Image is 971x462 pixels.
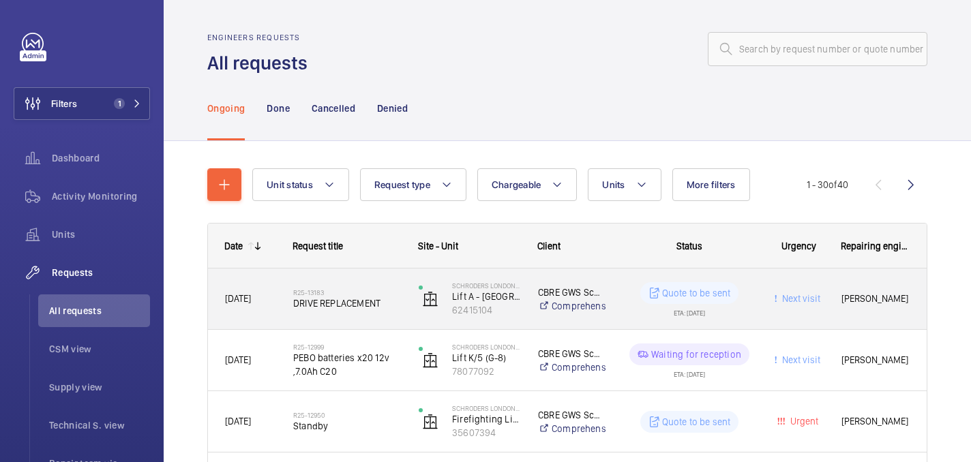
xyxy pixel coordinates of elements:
span: Repairing engineer [841,241,910,251]
h2: R25-13183 [293,288,401,296]
span: CSM view [49,342,150,356]
button: More filters [672,168,750,201]
div: ETA: [DATE] [674,365,705,378]
p: Lift K/5 (G-8) [452,351,520,365]
span: Request title [293,241,343,251]
span: [DATE] [225,293,251,304]
span: Chargeable [492,179,541,190]
a: Comprehensive [538,422,606,435]
button: Unit status [252,168,349,201]
span: [PERSON_NAME] [841,291,910,307]
p: Schroders London Wall [452,281,520,290]
span: More filters [687,179,736,190]
span: Client [537,241,561,251]
p: 62415104 [452,303,520,317]
p: 78077092 [452,365,520,378]
span: Supply view [49,380,150,394]
p: Denied [377,102,408,115]
a: Comprehensive [538,360,606,374]
span: DRIVE REPLACEMENT [293,296,401,310]
span: All requests [49,304,150,318]
p: Schroders London Wall [452,404,520,412]
p: Lift A - [GEOGRAPHIC_DATA]/PL11 (G-8) [452,290,520,303]
p: CBRE GWS Schroders ([GEOGRAPHIC_DATA]) [538,408,606,422]
p: CBRE GWS Schroders ([GEOGRAPHIC_DATA]) [538,347,606,360]
p: Firefighting Lift 1 [452,412,520,426]
span: Activity Monitoring [52,189,150,203]
span: Site - Unit [418,241,458,251]
input: Search by request number or quote number [708,32,927,66]
p: Schroders London Wall [452,343,520,351]
img: elevator.svg [422,291,438,307]
span: [DATE] [225,416,251,427]
button: Filters1 [14,87,150,120]
span: Urgency [781,241,816,251]
span: [PERSON_NAME] [841,352,910,368]
span: Standby [293,419,401,433]
span: Units [602,179,625,190]
span: Status [676,241,702,251]
span: Dashboard [52,151,150,165]
span: Units [52,228,150,241]
span: 1 [114,98,125,109]
div: Date [224,241,243,251]
span: Next visit [779,293,820,304]
span: Urgent [788,416,818,427]
p: Quote to be sent [662,286,731,300]
p: Quote to be sent [662,415,731,429]
h1: All requests [207,50,316,76]
span: Requests [52,266,150,279]
img: elevator.svg [422,414,438,430]
h2: R25-12999 [293,343,401,351]
h2: R25-12950 [293,411,401,419]
span: Request type [374,179,430,190]
button: Units [588,168,661,201]
img: elevator.svg [422,352,438,369]
span: [PERSON_NAME] [841,414,910,429]
span: Filters [51,97,77,110]
p: 35607394 [452,426,520,440]
p: Done [267,102,289,115]
span: 1 - 30 40 [807,180,848,189]
button: Chargeable [477,168,578,201]
span: Next visit [779,354,820,365]
span: PEBO batteries x20 12v ,7.0Ah C20 [293,351,401,378]
span: Unit status [267,179,313,190]
p: CBRE GWS Schroders ([GEOGRAPHIC_DATA]) [538,286,606,299]
a: Comprehensive [538,299,606,313]
p: Waiting for reception [651,348,741,361]
h2: Engineers requests [207,33,316,42]
span: [DATE] [225,354,251,365]
p: Cancelled [312,102,355,115]
span: of [828,179,837,190]
p: Ongoing [207,102,245,115]
div: ETA: [DATE] [674,304,705,316]
span: Technical S. view [49,418,150,432]
button: Request type [360,168,466,201]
